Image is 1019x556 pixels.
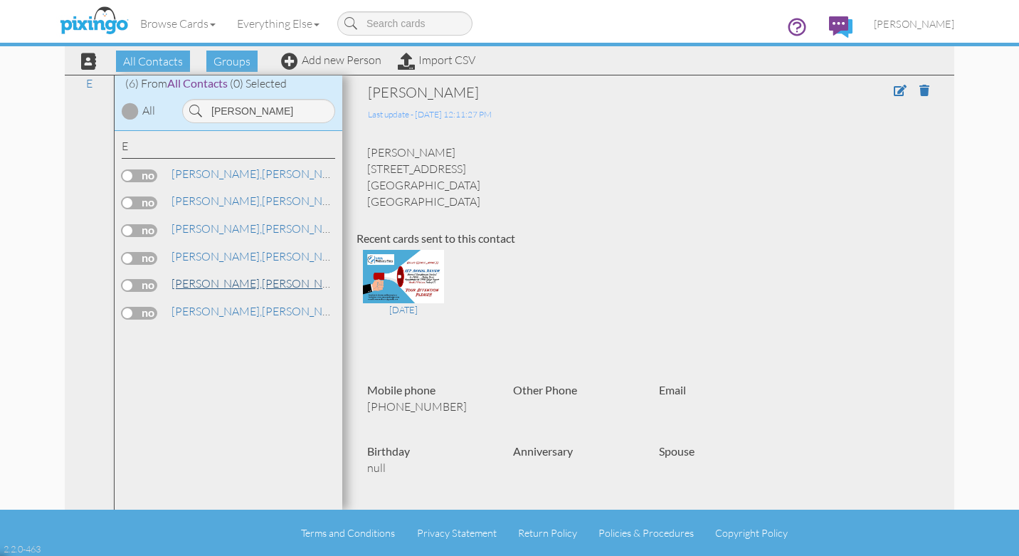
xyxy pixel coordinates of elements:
[518,527,577,539] a: Return Policy
[367,460,492,476] p: null
[659,444,695,458] strong: Spouse
[226,6,330,41] a: Everything Else
[513,383,577,397] strong: Other Phone
[4,542,41,555] div: 2.2.0-463
[122,138,335,159] div: E
[171,221,262,236] span: [PERSON_NAME],
[115,75,342,92] div: (6) From
[167,76,228,90] span: All Contacts
[363,268,444,317] a: [DATE]
[363,303,444,316] div: [DATE]
[829,16,852,38] img: comments.svg
[171,304,262,318] span: [PERSON_NAME],
[56,4,132,39] img: pixingo logo
[337,11,472,36] input: Search cards
[171,167,262,181] span: [PERSON_NAME],
[367,444,410,458] strong: Birthday
[363,250,444,303] img: 122032-1-1728337935734-47183c3eca6640a6-qa.jpg
[142,103,155,119] div: All
[230,76,287,90] span: (0) Selected
[367,399,492,415] p: [PHONE_NUMBER]
[116,51,190,72] span: All Contacts
[171,249,262,263] span: [PERSON_NAME],
[170,165,352,182] a: [PERSON_NAME]
[367,383,435,397] strong: Mobile phone
[170,220,352,237] a: [PERSON_NAME]
[170,192,481,209] a: [PERSON_NAME]
[206,51,258,72] span: Groups
[170,248,352,265] a: [PERSON_NAME]
[79,75,100,92] a: E
[171,276,262,290] span: [PERSON_NAME],
[368,109,492,120] span: Last update - [DATE] 12:11:27 PM
[398,53,475,67] a: Import CSV
[874,18,954,30] span: [PERSON_NAME]
[281,53,381,67] a: Add new Person
[417,527,497,539] a: Privacy Statement
[170,275,519,292] a: [PERSON_NAME]
[659,383,686,397] strong: Email
[130,6,226,41] a: Browse Cards
[715,527,788,539] a: Copyright Policy
[863,6,965,42] a: [PERSON_NAME]
[357,231,515,245] strong: Recent cards sent to this contact
[170,303,352,320] a: [PERSON_NAME]
[598,527,694,539] a: Policies & Procedures
[171,194,262,208] span: [PERSON_NAME],
[513,444,573,458] strong: Anniversary
[301,527,395,539] a: Terms and Conditions
[357,145,940,209] div: [PERSON_NAME] [STREET_ADDRESS] [GEOGRAPHIC_DATA] [GEOGRAPHIC_DATA]
[368,83,812,103] div: [PERSON_NAME]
